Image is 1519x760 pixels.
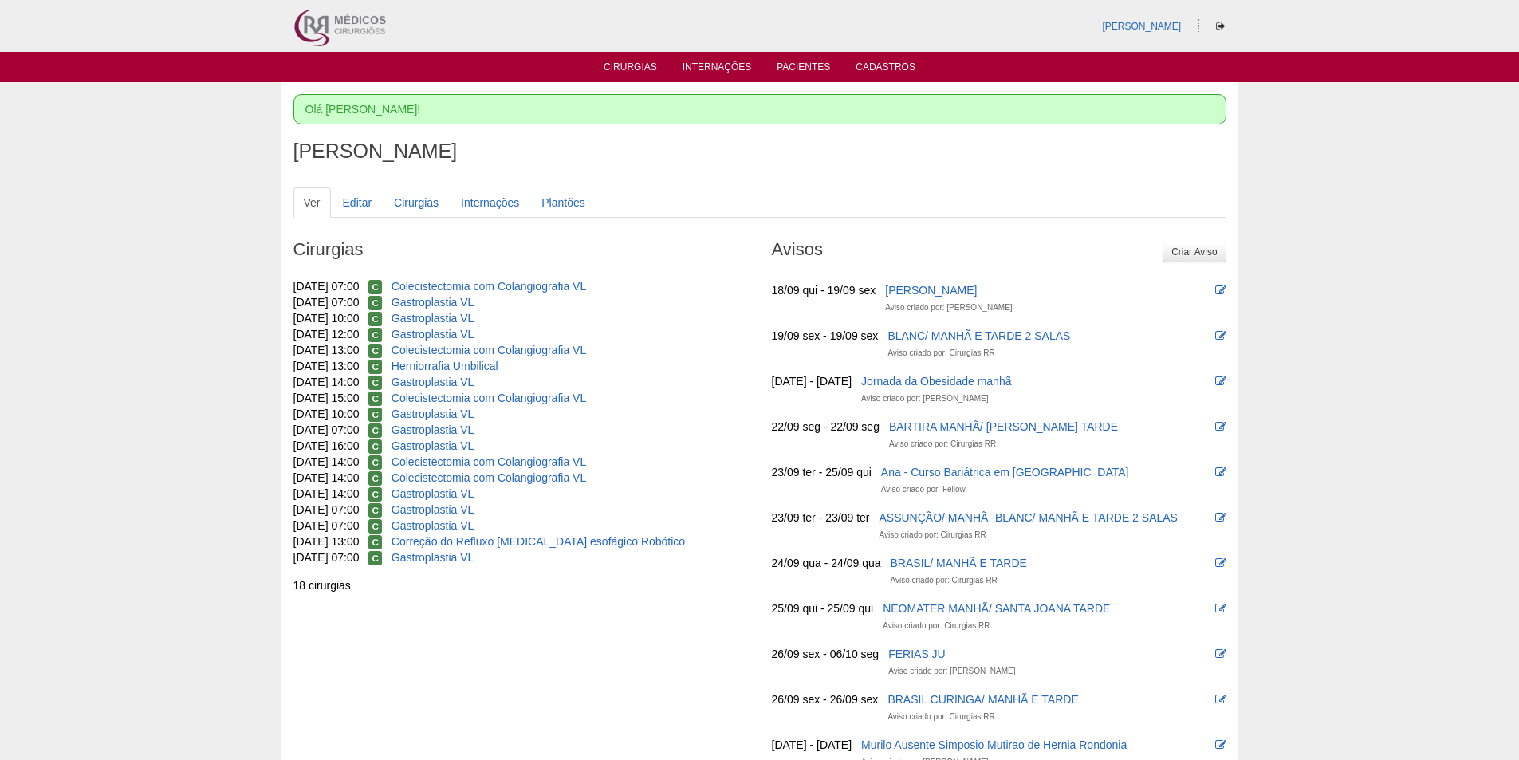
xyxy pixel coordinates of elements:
[368,503,382,518] span: Confirmada
[392,376,474,388] a: Gastroplastia VL
[1163,242,1226,262] a: Criar Aviso
[293,439,360,452] span: [DATE] 16:00
[368,312,382,326] span: Confirmada
[1215,739,1226,750] i: Editar
[392,328,474,341] a: Gastroplastia VL
[293,141,1226,161] h1: [PERSON_NAME]
[1215,603,1226,614] i: Editar
[392,312,474,325] a: Gastroplastia VL
[887,709,994,725] div: Aviso criado por: Cirurgias RR
[293,234,748,270] h2: Cirurgias
[772,464,872,480] div: 23/09 ter - 25/09 qui
[1215,330,1226,341] i: Editar
[392,519,474,532] a: Gastroplastia VL
[1102,21,1181,32] a: [PERSON_NAME]
[879,527,986,543] div: Aviso criado por: Cirurgias RR
[368,471,382,486] span: Confirmada
[293,296,360,309] span: [DATE] 07:00
[772,510,870,526] div: 23/09 ter - 23/09 ter
[293,312,360,325] span: [DATE] 10:00
[772,282,876,298] div: 18/09 qui - 19/09 sex
[368,280,382,294] span: Confirmada
[885,284,977,297] a: [PERSON_NAME]
[293,455,360,468] span: [DATE] 14:00
[293,519,360,532] span: [DATE] 07:00
[772,555,881,571] div: 24/09 qua - 24/09 qua
[293,503,360,516] span: [DATE] 07:00
[293,344,360,356] span: [DATE] 13:00
[368,408,382,422] span: Confirmada
[392,471,586,484] a: Colecistectomia com Colangiografia VL
[881,466,1129,478] a: Ana - Curso Bariátrica em [GEOGRAPHIC_DATA]
[772,601,874,616] div: 25/09 qui - 25/09 qui
[772,419,880,435] div: 22/09 seg - 22/09 seg
[368,519,382,534] span: Confirmada
[368,392,382,406] span: Confirmada
[392,392,586,404] a: Colecistectomia com Colangiografia VL
[293,408,360,420] span: [DATE] 10:00
[891,557,1027,569] a: BRASIL/ MANHÃ E TARDE
[772,234,1226,270] h2: Avisos
[888,648,946,660] a: FERIAS JU
[384,187,449,218] a: Cirurgias
[293,471,360,484] span: [DATE] 14:00
[392,408,474,420] a: Gastroplastia VL
[368,455,382,470] span: Confirmada
[392,280,586,293] a: Colecistectomia com Colangiografia VL
[293,94,1226,124] div: Olá [PERSON_NAME]!
[889,420,1118,433] a: BARTIRA MANHÃ/ [PERSON_NAME] TARDE
[889,436,996,452] div: Aviso criado por: Cirurgias RR
[293,360,360,372] span: [DATE] 13:00
[392,439,474,452] a: Gastroplastia VL
[881,482,966,498] div: Aviso criado por: Fellow
[392,503,474,516] a: Gastroplastia VL
[883,602,1110,615] a: NEOMATER MANHÃ/ SANTA JOANA TARDE
[856,61,915,77] a: Cadastros
[777,61,830,77] a: Pacientes
[392,360,498,372] a: Herniorrafia Umbilical
[683,61,752,77] a: Internações
[293,487,360,500] span: [DATE] 14:00
[333,187,383,218] a: Editar
[293,280,360,293] span: [DATE] 07:00
[293,376,360,388] span: [DATE] 14:00
[885,300,1012,316] div: Aviso criado por: [PERSON_NAME]
[392,344,586,356] a: Colecistectomia com Colangiografia VL
[887,329,1070,342] a: BLANC/ MANHÃ E TARDE 2 SALAS
[1215,648,1226,660] i: Editar
[891,573,998,589] div: Aviso criado por: Cirurgias RR
[861,391,988,407] div: Aviso criado por: [PERSON_NAME]
[368,535,382,549] span: Confirmada
[293,577,748,593] div: 18 cirurgias
[1215,512,1226,523] i: Editar
[887,693,1078,706] a: BRASIL CURINGA/ MANHÃ E TARDE
[293,423,360,436] span: [DATE] 07:00
[368,344,382,358] span: Confirmada
[772,373,852,389] div: [DATE] - [DATE]
[772,328,879,344] div: 19/09 sex - 19/09 sex
[879,511,1177,524] a: ASSUNÇÃO/ MANHÃ -BLANC/ MANHÃ E TARDE 2 SALAS
[368,423,382,438] span: Confirmada
[883,618,990,634] div: Aviso criado por: Cirurgias RR
[1215,557,1226,569] i: Editar
[861,738,1127,751] a: Murilo Ausente Simposio Mutirao de Hernia Rondonia
[293,392,360,404] span: [DATE] 15:00
[1216,22,1225,31] i: Sair
[772,737,852,753] div: [DATE] - [DATE]
[772,691,879,707] div: 26/09 sex - 26/09 sex
[392,551,474,564] a: Gastroplastia VL
[392,296,474,309] a: Gastroplastia VL
[861,375,1011,388] a: Jornada da Obesidade manhã
[293,328,360,341] span: [DATE] 12:00
[368,360,382,374] span: Confirmada
[888,664,1015,679] div: Aviso criado por: [PERSON_NAME]
[392,535,685,548] a: Correção do Refluxo [MEDICAL_DATA] esofágico Robótico
[368,551,382,565] span: Confirmada
[887,345,994,361] div: Aviso criado por: Cirurgias RR
[1215,467,1226,478] i: Editar
[368,296,382,310] span: Confirmada
[293,535,360,548] span: [DATE] 13:00
[531,187,595,218] a: Plantões
[1215,285,1226,296] i: Editar
[368,439,382,454] span: Confirmada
